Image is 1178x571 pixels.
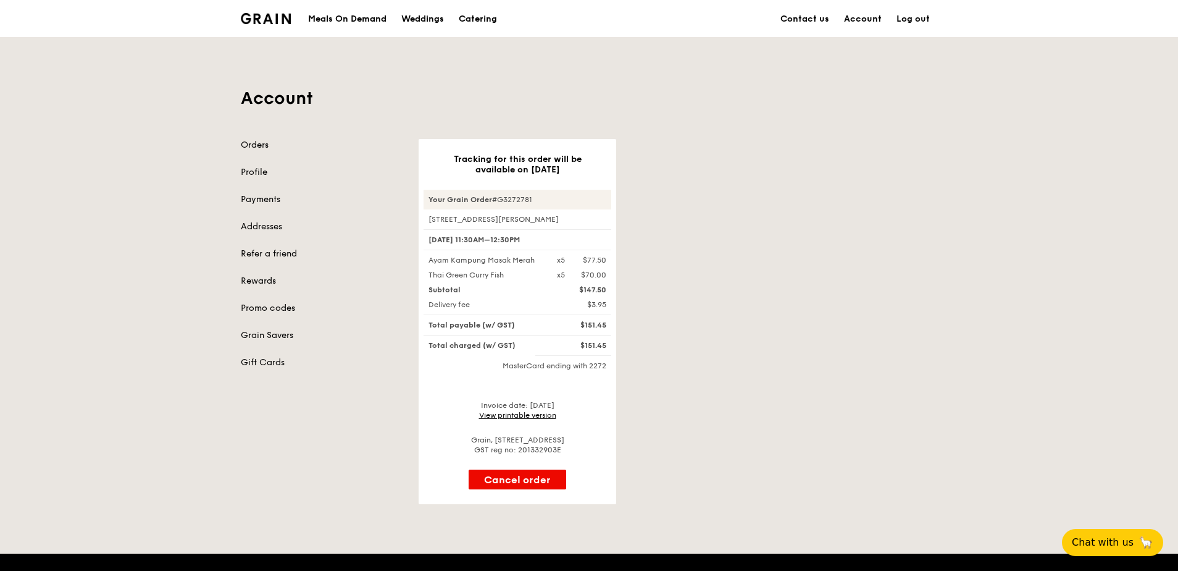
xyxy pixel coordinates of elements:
div: Thai Green Curry Fish [421,270,549,280]
div: Ayam Kampung Masak Merah [421,255,549,265]
a: Grain Savers [241,329,404,342]
div: Subtotal [421,285,549,295]
button: Chat with us🦙 [1062,529,1163,556]
div: Invoice date: [DATE] [424,400,611,420]
div: x5 [557,255,565,265]
span: Total payable (w/ GST) [428,321,515,329]
a: Catering [451,1,504,38]
div: [DATE] 11:30AM–12:30PM [424,229,611,250]
div: $147.50 [549,285,614,295]
div: Delivery fee [421,300,549,310]
div: Total charged (w/ GST) [421,340,549,350]
div: MasterCard ending with 2272 [424,361,611,371]
img: Grain [241,13,291,24]
a: Log out [889,1,937,38]
a: Orders [241,139,404,151]
div: Meals On Demand [308,1,386,38]
div: Catering [459,1,497,38]
a: View printable version [479,411,556,420]
a: Payments [241,193,404,206]
strong: Your Grain Order [428,195,492,204]
h3: Tracking for this order will be available on [DATE] [438,154,596,175]
div: $151.45 [549,320,614,330]
a: Profile [241,166,404,179]
a: Refer a friend [241,248,404,260]
div: $3.95 [549,300,614,310]
h1: Account [241,87,937,109]
a: Promo codes [241,302,404,315]
div: #G3272781 [424,190,611,209]
a: Addresses [241,221,404,233]
div: $70.00 [581,270,606,280]
div: x5 [557,270,565,280]
span: 🦙 [1138,535,1153,550]
a: Weddings [394,1,451,38]
span: Chat with us [1072,535,1134,550]
a: Rewards [241,275,404,287]
div: $151.45 [549,340,614,350]
div: Grain, [STREET_ADDRESS] GST reg no: 201332903E [424,435,611,455]
div: Weddings [401,1,444,38]
div: [STREET_ADDRESS][PERSON_NAME] [424,214,611,224]
div: $77.50 [583,255,606,265]
a: Contact us [773,1,837,38]
a: Gift Cards [241,357,404,369]
a: Account [837,1,889,38]
button: Cancel order [469,470,566,489]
